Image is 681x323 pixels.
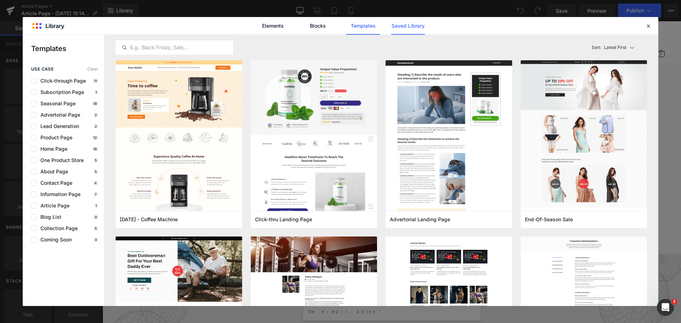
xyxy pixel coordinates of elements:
[391,17,425,35] a: Saved Library
[93,158,98,162] p: 5
[94,90,98,94] p: 1
[93,79,98,83] p: 11
[37,180,72,186] span: Contact Page
[37,225,78,231] span: Collection Page
[555,29,562,36] a: 0
[200,243,379,257] h4: Meld je nu aan voor onze nieuwsbrief!
[116,43,233,52] input: E.g.: Black Friday, Sale,...
[37,78,86,84] span: Click-through Page
[37,101,76,106] span: Seasonal Page
[37,203,70,208] span: Article Page
[93,181,98,185] p: 4
[188,28,205,40] button: Lichaam
[93,226,98,230] p: 5
[37,112,80,118] span: Advertorial Page
[37,214,61,220] span: Blog List
[37,89,84,95] span: Subscription Page
[88,94,491,102] p: Start building your page
[671,299,677,305] span: 2
[37,146,67,152] span: Home Page
[521,24,532,40] button: Search aria label
[37,237,72,243] span: Coming Soon
[87,67,98,72] span: Clear
[256,17,290,35] a: Elements
[92,101,98,106] p: 18
[158,28,173,40] button: Gezicht
[121,31,144,36] b: Bestsellers
[120,216,178,223] span: Thanksgiving - Coffee Machine
[326,28,354,40] button: Professioneel
[657,299,674,316] iframe: Intercom live chat
[92,135,98,140] p: 12
[93,113,98,117] p: 2
[346,17,380,35] a: Templates
[92,147,98,151] p: 18
[390,216,450,223] span: Advertorial Landing Page
[31,67,54,72] span: use case
[589,40,647,55] button: Latest FirstSort:Latest First
[258,5,321,19] img: Comfort Zone Nederland
[268,28,312,40] button: Cadeau ideëen & Sets
[37,135,72,140] span: Product Page
[93,238,98,242] p: 3
[200,268,379,274] p: Ik wil de [ comfort zone ] nieuwsbrief ontvangen en op de hoogte blijven van al het nieuws!
[604,44,626,51] p: Latest First
[220,28,254,40] a: Zonbescherming
[37,157,84,163] span: One Product Store
[255,216,312,223] span: Click-thru Landing Page
[37,123,79,129] span: Lead Generation
[31,43,104,54] p: Templates
[200,280,379,300] input: Uw e-mail adres
[94,204,98,208] p: 1
[93,124,98,128] p: 2
[121,28,144,40] a: Bestsellers
[93,215,98,219] p: 0
[525,216,573,223] span: End-Of-Season Sale
[88,200,491,205] p: or Drag & Drop elements from left sidebar
[37,169,68,174] span: About Page
[93,169,98,174] p: 5
[93,192,98,196] p: 7
[7,19,24,40] a: b-corp
[592,45,601,50] span: Sort:
[242,262,337,267] strong: Profiteer van 10% korting op je eerste bestelling
[557,31,560,35] span: 0
[368,28,405,40] button: Over comfort zone
[301,17,335,35] a: Blocks
[37,191,81,197] span: Information Page
[9,19,22,40] svg: Certified B Corporation
[258,180,321,195] a: Explore Template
